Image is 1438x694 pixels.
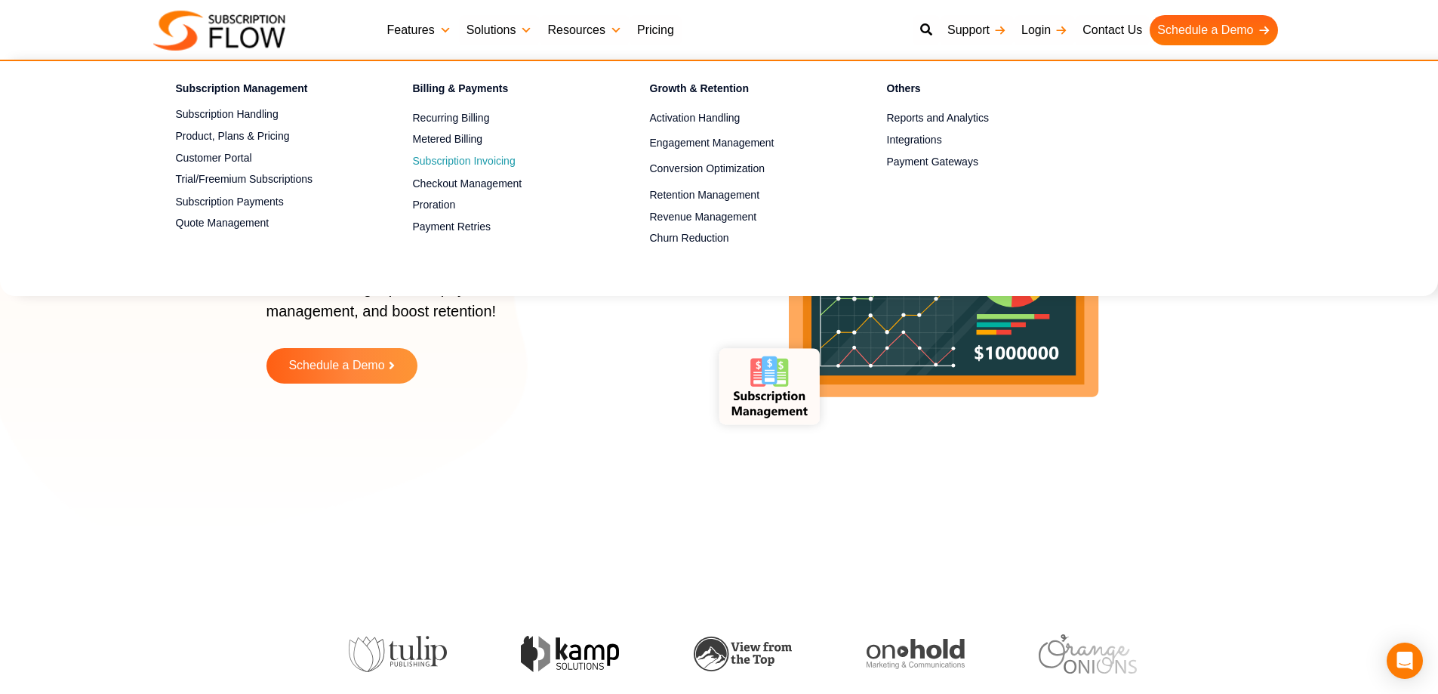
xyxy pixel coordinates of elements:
[540,15,629,45] a: Resources
[650,230,834,248] a: Churn Reduction
[650,209,757,225] span: Revenue Management
[413,153,597,171] a: Subscription Invoicing
[887,110,989,126] span: Reports and Analytics
[413,176,522,192] span: Checkout Management
[413,218,597,236] a: Payment Retries
[887,132,942,148] span: Integrations
[650,134,834,153] a: Engagement Management
[176,80,360,102] h4: Subscription Management
[413,109,597,128] a: Recurring Billing
[413,219,491,235] span: Payment Retries
[1014,15,1075,45] a: Login
[413,174,597,193] a: Checkout Management
[176,149,360,167] a: Customer Portal
[413,80,597,102] h4: Billing & Payments
[153,11,285,51] img: Subscriptionflow
[691,637,789,672] img: view-from-the-top
[630,15,682,45] a: Pricing
[266,348,417,384] a: Schedule a Demo
[346,636,444,672] img: tulip-publishing
[887,154,978,170] span: Payment Gateways
[459,15,540,45] a: Solutions
[887,80,1071,102] h4: Others
[176,193,360,211] a: Subscription Payments
[887,109,1071,128] a: Reports and Analytics
[176,128,290,144] span: Product, Plans & Pricing
[176,194,284,210] span: Subscription Payments
[650,230,729,246] span: Churn Reduction
[519,636,617,671] img: kamp-solution
[288,359,384,372] span: Schedule a Demo
[1150,15,1277,45] a: Schedule a Demo
[176,171,360,189] a: Trial/Freemium Subscriptions
[650,80,834,102] h4: Growth & Retention
[176,214,360,233] a: Quote Management
[1075,15,1150,45] a: Contact Us
[176,150,252,166] span: Customer Portal
[887,131,1071,149] a: Integrations
[413,131,597,149] a: Metered Billing
[650,109,834,128] a: Activation Handling
[1036,634,1134,673] img: orange-onions
[413,196,597,214] a: Proration
[176,127,360,145] a: Product, Plans & Pricing
[650,160,834,178] a: Conversion Optimization
[176,106,360,124] a: Subscription Handling
[1387,643,1423,679] div: Open Intercom Messenger
[940,15,1014,45] a: Support
[650,186,834,204] a: Retention Management
[887,153,1071,171] a: Payment Gateways
[413,110,490,126] span: Recurring Billing
[864,639,962,669] img: onhold-marketing
[650,208,834,226] a: Revenue Management
[650,187,760,203] span: Retention Management
[380,15,459,45] a: Features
